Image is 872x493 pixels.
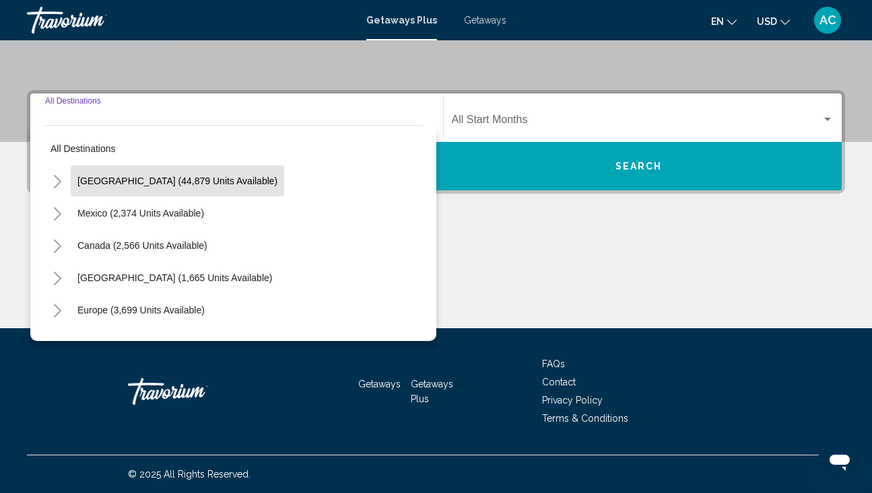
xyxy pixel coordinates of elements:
span: [GEOGRAPHIC_DATA] (44,879 units available) [77,176,277,186]
a: FAQs [542,358,565,369]
button: [GEOGRAPHIC_DATA] (1,665 units available) [71,262,279,293]
a: Getaways [358,379,401,389]
a: Contact [542,377,576,387]
button: Toggle Mexico (2,374 units available) [44,200,71,227]
a: Terms & Conditions [542,413,628,424]
button: Europe (3,699 units available) [71,295,211,326]
span: Europe (3,699 units available) [77,305,205,315]
button: [GEOGRAPHIC_DATA] (193 units available) [71,327,271,358]
button: Toggle Australia (193 units available) [44,329,71,356]
div: Search widget [30,93,842,190]
a: Getaways Plus [366,15,437,26]
button: User Menu [810,6,845,34]
button: Toggle Canada (2,566 units available) [44,232,71,259]
span: © 2025 All Rights Reserved. [128,469,250,480]
button: Search [436,142,842,190]
span: All destinations [51,143,116,154]
a: Getaways [464,15,506,26]
span: USD [757,16,777,27]
button: All destinations [44,133,423,164]
button: Toggle Europe (3,699 units available) [44,297,71,324]
button: Change currency [757,11,790,31]
button: Canada (2,566 units available) [71,230,214,261]
a: Privacy Policy [542,395,603,406]
button: Toggle Caribbean & Atlantic Islands (1,665 units available) [44,264,71,291]
a: Travorium [27,7,353,34]
span: Search [615,161,663,172]
button: [GEOGRAPHIC_DATA] (44,879 units available) [71,165,284,196]
button: Mexico (2,374 units available) [71,198,211,229]
button: Toggle United States (44,879 units available) [44,167,71,194]
span: Canada (2,566 units available) [77,240,207,251]
span: [GEOGRAPHIC_DATA] (1,665 units available) [77,272,272,283]
span: en [711,16,724,27]
a: Getaways Plus [411,379,453,404]
button: Change language [711,11,737,31]
span: Mexico (2,374 units available) [77,208,204,219]
a: Travorium [128,371,263,412]
span: AC [819,13,836,27]
iframe: Button to launch messaging window [818,439,861,482]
